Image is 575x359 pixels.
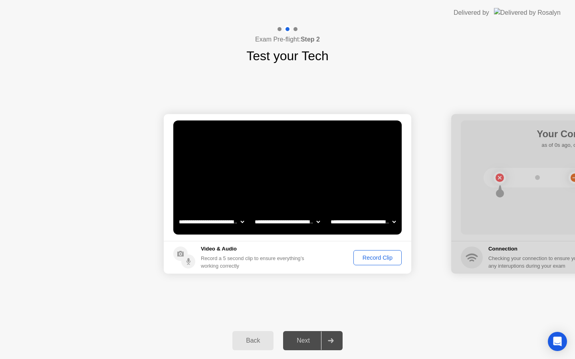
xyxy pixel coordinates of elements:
[454,8,489,18] div: Delivered by
[494,8,561,17] img: Delivered by Rosalyn
[253,214,321,230] select: Available speakers
[177,214,246,230] select: Available cameras
[201,254,307,270] div: Record a 5 second clip to ensure everything’s working correctly
[301,36,320,43] b: Step 2
[232,331,274,350] button: Back
[548,332,567,351] div: Open Intercom Messenger
[255,35,320,44] h4: Exam Pre-flight:
[246,46,329,65] h1: Test your Tech
[286,337,321,344] div: Next
[356,254,399,261] div: Record Clip
[235,337,271,344] div: Back
[201,245,307,253] h5: Video & Audio
[283,331,343,350] button: Next
[329,214,397,230] select: Available microphones
[353,250,402,265] button: Record Clip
